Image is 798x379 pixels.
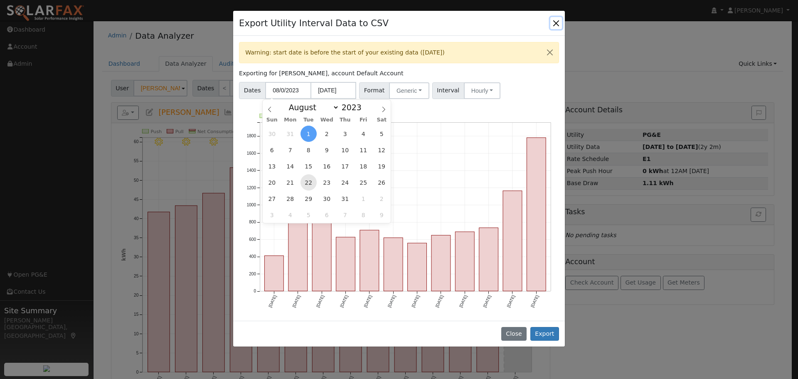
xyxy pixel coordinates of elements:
[249,220,256,225] text: 800
[264,158,280,174] span: August 13, 2023
[479,228,498,291] rect: onclick=""
[247,203,256,207] text: 1000
[282,191,298,207] span: August 28, 2023
[337,158,353,174] span: August 17, 2023
[249,237,256,242] text: 600
[263,117,281,123] span: Sun
[464,82,500,99] button: Hourly
[374,158,390,174] span: August 19, 2023
[408,243,427,291] rect: onclick=""
[239,17,389,30] h4: Export Utility Interval Data to CSV
[374,126,390,142] span: August 5, 2023
[319,191,335,207] span: August 30, 2023
[337,191,353,207] span: August 31, 2023
[501,327,527,341] button: Close
[247,134,256,138] text: 1800
[336,237,355,291] rect: onclick=""
[482,294,492,308] text: [DATE]
[337,174,353,191] span: August 24, 2023
[374,191,390,207] span: September 2, 2023
[339,103,369,112] input: Year
[374,207,390,223] span: September 9, 2023
[300,207,317,223] span: September 5, 2023
[319,126,335,142] span: August 2, 2023
[372,117,391,123] span: Sat
[315,294,325,308] text: [DATE]
[300,126,317,142] span: August 1, 2023
[282,126,298,142] span: July 31, 2023
[354,117,372,123] span: Fri
[239,42,559,63] div: Warning: start date is before the start of your existing data ([DATE])
[374,174,390,191] span: August 26, 2023
[239,82,266,99] span: Dates
[355,142,372,158] span: August 11, 2023
[355,174,372,191] span: August 25, 2023
[264,126,280,142] span: July 30, 2023
[355,191,372,207] span: September 1, 2023
[282,174,298,191] span: August 21, 2023
[249,272,256,276] text: 200
[300,142,317,158] span: August 8, 2023
[337,207,353,223] span: September 7, 2023
[281,117,299,123] span: Mon
[247,168,256,173] text: 1400
[363,294,373,308] text: [DATE]
[355,158,372,174] span: August 18, 2023
[264,207,280,223] span: September 3, 2023
[432,82,464,99] span: Interval
[282,142,298,158] span: August 7, 2023
[387,294,397,308] text: [DATE]
[249,255,256,259] text: 400
[530,327,559,341] button: Export
[264,191,280,207] span: August 27, 2023
[319,207,335,223] span: September 6, 2023
[300,158,317,174] span: August 15, 2023
[247,186,256,190] text: 1200
[247,151,256,156] text: 1600
[239,69,403,78] label: Exporting for [PERSON_NAME], account Default Account
[318,117,336,123] span: Wed
[458,294,468,308] text: [DATE]
[384,238,403,291] rect: onclick=""
[503,191,522,291] rect: onclick=""
[541,42,559,63] button: Close
[299,117,318,123] span: Tue
[285,102,339,112] select: Month
[268,294,277,308] text: [DATE]
[337,126,353,142] span: August 3, 2023
[337,142,353,158] span: August 10, 2023
[550,17,562,29] button: Close
[282,207,298,223] span: September 4, 2023
[300,191,317,207] span: August 29, 2023
[431,235,451,291] rect: onclick=""
[336,117,354,123] span: Thu
[389,82,429,99] button: Generic
[292,294,301,308] text: [DATE]
[506,294,516,308] text: [DATE]
[282,158,298,174] span: August 14, 2023
[319,142,335,158] span: August 9, 2023
[355,207,372,223] span: September 8, 2023
[339,294,349,308] text: [DATE]
[264,142,280,158] span: August 6, 2023
[254,289,256,293] text: 0
[264,174,280,191] span: August 20, 2023
[300,174,317,191] span: August 22, 2023
[374,142,390,158] span: August 12, 2023
[435,294,444,308] text: [DATE]
[355,126,372,142] span: August 4, 2023
[359,82,389,99] span: Format
[319,174,335,191] span: August 23, 2023
[312,223,331,291] rect: onclick=""
[319,158,335,174] span: August 16, 2023
[530,294,539,308] text: [DATE]
[288,217,308,291] rect: onclick=""
[455,232,474,291] rect: onclick=""
[527,138,546,291] rect: onclick=""
[265,256,284,291] rect: onclick=""
[411,294,420,308] text: [DATE]
[360,230,379,291] rect: onclick=""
